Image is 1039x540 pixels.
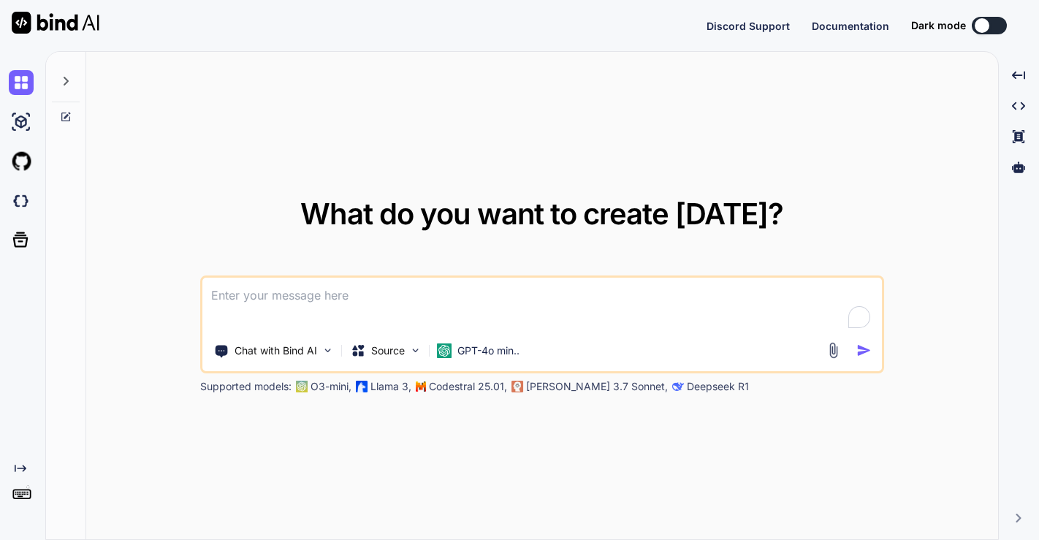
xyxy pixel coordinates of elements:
[511,381,523,392] img: claude
[911,18,966,33] span: Dark mode
[9,110,34,134] img: ai-studio
[416,381,426,392] img: Mistral-AI
[296,381,308,392] img: GPT-4
[437,343,452,358] img: GPT-4o mini
[856,343,872,358] img: icon
[707,20,790,32] span: Discord Support
[825,342,842,359] img: attachment
[12,12,99,34] img: Bind AI
[321,344,334,357] img: Pick Tools
[202,278,882,332] textarea: To enrich screen reader interactions, please activate Accessibility in Grammarly extension settings
[356,381,368,392] img: Llama2
[311,379,351,394] p: O3-mini,
[707,18,790,34] button: Discord Support
[9,149,34,174] img: githubLight
[526,379,668,394] p: [PERSON_NAME] 3.7 Sonnet,
[370,379,411,394] p: Llama 3,
[300,196,783,232] span: What do you want to create [DATE]?
[409,344,422,357] img: Pick Models
[457,343,519,358] p: GPT-4o min..
[200,379,292,394] p: Supported models:
[429,379,507,394] p: Codestral 25.01,
[812,18,889,34] button: Documentation
[9,189,34,213] img: darkCloudIdeIcon
[687,379,749,394] p: Deepseek R1
[235,343,317,358] p: Chat with Bind AI
[371,343,405,358] p: Source
[9,70,34,95] img: chat
[812,20,889,32] span: Documentation
[672,381,684,392] img: claude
